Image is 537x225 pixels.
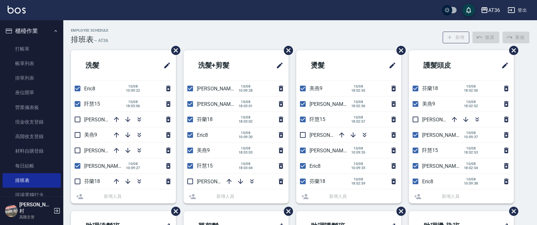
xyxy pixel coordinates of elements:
[19,214,52,220] p: 高階主管
[422,147,438,153] span: 阡慧15
[197,147,210,153] span: 美燕9
[392,202,407,221] span: 刪除班表
[309,178,325,184] span: 芬蘭18
[84,148,125,154] span: [PERSON_NAME]6
[197,163,213,169] span: 阡慧15
[239,100,253,104] span: 10/08
[239,162,253,166] span: 10/08
[351,84,365,88] span: 10/08
[422,85,438,91] span: 芬蘭18
[505,4,529,16] button: 登出
[464,135,478,139] span: 10:09:37
[422,163,466,169] span: [PERSON_NAME]16
[279,41,294,60] span: 刪除班表
[197,116,213,122] span: 芬蘭18
[351,104,365,108] span: 18:02:56
[351,88,365,93] span: 18:02:55
[309,101,353,107] span: [PERSON_NAME]16
[3,159,61,173] a: 每日結帳
[351,162,365,166] span: 10/08
[239,146,253,150] span: 10/08
[351,115,365,119] span: 10/08
[385,58,396,73] span: 修改班表的標題
[239,119,253,124] span: 18:03:02
[84,178,100,184] span: 芬蘭18
[159,58,171,73] span: 修改班表的標題
[126,84,140,88] span: 10/08
[414,54,479,77] h2: 護髮頭皮
[464,84,478,88] span: 10/08
[464,104,478,108] span: 18:02:52
[5,204,18,217] img: Person
[309,116,325,122] span: 阡慧15
[3,129,61,144] a: 高階收支登錄
[189,54,255,77] h2: 洗髮+剪髮
[3,100,61,115] a: 營業儀表板
[3,144,61,158] a: 材料自購登錄
[279,202,294,221] span: 刪除班表
[3,85,61,100] a: 座位開單
[422,132,466,138] span: [PERSON_NAME]11
[19,202,52,214] h5: [PERSON_NAME]村
[3,23,61,39] button: 櫃檯作業
[239,150,253,155] span: 18:03:03
[239,84,253,88] span: 10/08
[464,162,478,166] span: 10/08
[309,163,321,169] span: Eric8
[239,115,253,119] span: 10/08
[422,117,463,123] span: [PERSON_NAME]6
[309,85,322,91] span: 美燕9
[84,132,97,138] span: 美燕9
[3,42,61,56] a: 打帳單
[239,88,253,93] span: 10:09:28
[309,148,353,154] span: [PERSON_NAME]11
[351,177,365,181] span: 10/08
[351,150,365,155] span: 10:09:35
[3,115,61,129] a: 現金收支登錄
[3,173,61,188] a: 排班表
[464,146,478,150] span: 10/08
[504,41,519,60] span: 刪除班表
[126,162,140,166] span: 10/08
[126,166,140,170] span: 10:09:27
[84,101,100,107] span: 阡慧15
[504,202,519,221] span: 刪除班表
[239,135,253,139] span: 10:09:30
[3,71,61,85] a: 掛單列表
[239,166,253,170] span: 18:03:04
[464,150,478,155] span: 18:02:53
[464,177,478,181] span: 10/08
[462,4,475,16] button: save
[309,132,350,138] span: [PERSON_NAME]6
[464,166,478,170] span: 18:02:54
[197,86,240,92] span: [PERSON_NAME]11
[126,88,140,93] span: 10:09:22
[478,4,503,17] button: AT36
[422,101,435,107] span: 美燕9
[464,131,478,135] span: 10/08
[239,131,253,135] span: 10/08
[351,119,365,124] span: 18:02:57
[422,179,433,185] span: Eric8
[464,181,478,185] span: 10:09:38
[351,100,365,104] span: 10/08
[197,179,238,185] span: [PERSON_NAME]6
[8,6,26,14] img: Logo
[464,100,478,104] span: 10/08
[166,202,181,221] span: 刪除班表
[94,37,108,44] h6: — AT36
[239,104,253,108] span: 18:03:01
[351,181,365,185] span: 18:02:59
[488,6,500,14] div: AT36
[71,35,94,44] h3: 排班表
[272,58,284,73] span: 修改班表的標題
[166,41,181,60] span: 刪除班表
[464,88,478,93] span: 18:02:50
[351,166,365,170] span: 10:09:33
[126,100,140,104] span: 10/08
[76,54,134,77] h2: 洗髮
[197,101,240,107] span: [PERSON_NAME]16
[301,54,359,77] h2: 燙髮
[3,56,61,71] a: 帳單列表
[126,104,140,108] span: 18:03:06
